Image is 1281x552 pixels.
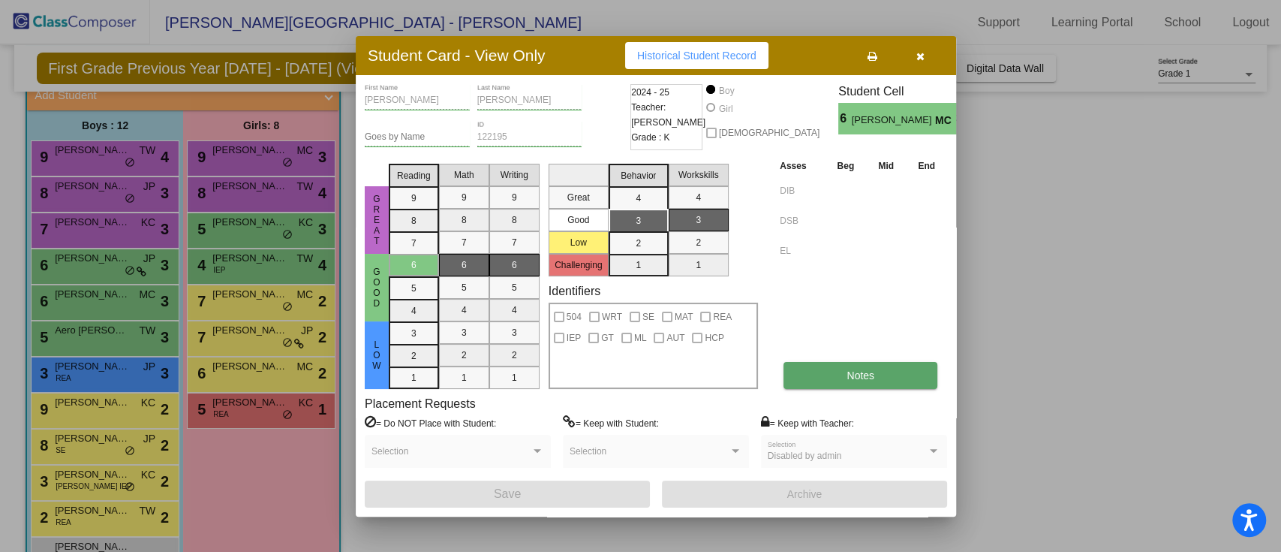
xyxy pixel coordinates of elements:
span: Good [370,267,383,309]
span: HCP [705,329,723,347]
span: Teacher: [PERSON_NAME] [631,100,705,130]
label: = Keep with Student: [563,415,659,430]
span: MAT [675,308,693,326]
span: GT [601,329,614,347]
span: Archive [787,488,822,500]
input: Enter ID [477,132,582,143]
th: Mid [866,158,906,174]
span: IEP [567,329,581,347]
div: Boy [718,84,735,98]
span: Grade : K [631,130,669,145]
span: REA [713,308,732,326]
span: [DEMOGRAPHIC_DATA] [719,124,819,142]
label: = Keep with Teacher: [761,415,854,430]
span: ML [634,329,647,347]
span: WRT [602,308,622,326]
input: assessment [780,210,821,232]
span: Historical Student Record [637,50,756,62]
span: 6 [838,110,851,128]
h3: Student Card - View Only [368,46,546,65]
span: Low [370,339,383,371]
input: goes by name [365,132,470,143]
span: Notes [846,370,874,382]
span: MC [935,113,956,128]
button: Notes [783,362,937,389]
button: Historical Student Record [625,42,768,69]
span: AUT [666,329,684,347]
span: [PERSON_NAME] [852,113,935,128]
label: Placement Requests [365,397,476,411]
input: assessment [780,240,821,262]
h3: Student Cell [838,84,969,98]
th: End [906,158,947,174]
span: Disabled by admin [768,451,842,461]
span: Great [370,194,383,246]
div: Girl [718,102,733,116]
button: Save [365,481,650,508]
th: Asses [776,158,825,174]
label: = Do NOT Place with Student: [365,415,496,430]
span: Save [494,487,521,500]
span: 504 [567,308,582,326]
button: Archive [662,481,947,508]
input: assessment [780,179,821,202]
span: 2024 - 25 [631,85,669,100]
th: Beg [825,158,866,174]
label: Identifiers [549,284,600,298]
span: SE [642,308,654,326]
span: 3 [956,110,969,128]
